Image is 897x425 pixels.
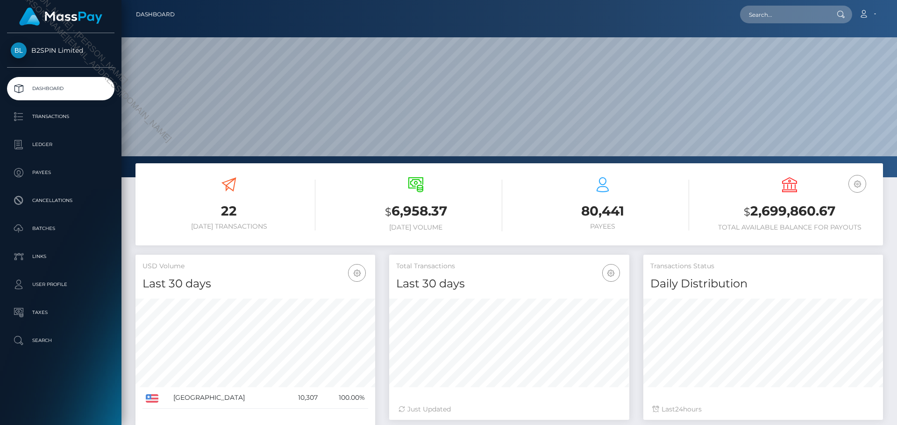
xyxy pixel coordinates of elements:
[142,262,368,271] h5: USD Volume
[740,6,828,23] input: Search...
[396,262,622,271] h5: Total Transactions
[7,217,114,240] a: Batches
[11,278,111,292] p: User Profile
[744,205,750,218] small: $
[11,110,111,124] p: Transactions
[7,46,114,55] span: B2SPIN Limited
[146,394,158,403] img: US.png
[675,405,683,413] span: 24
[142,202,315,220] h3: 22
[653,404,874,414] div: Last hours
[19,7,102,26] img: MassPay Logo
[142,223,315,230] h6: [DATE] Transactions
[283,387,321,409] td: 10,307
[7,133,114,156] a: Ledger
[516,223,689,230] h6: Payees
[7,77,114,100] a: Dashboard
[11,334,111,348] p: Search
[650,262,876,271] h5: Transactions Status
[385,205,392,218] small: $
[11,194,111,208] p: Cancellations
[170,387,283,409] td: [GEOGRAPHIC_DATA]
[7,245,114,268] a: Links
[142,276,368,292] h4: Last 30 days
[7,105,114,128] a: Transactions
[7,189,114,212] a: Cancellations
[7,301,114,324] a: Taxes
[7,329,114,352] a: Search
[703,202,876,221] h3: 2,699,860.67
[329,202,502,221] h3: 6,958.37
[11,222,111,236] p: Batches
[516,202,689,220] h3: 80,441
[11,138,111,152] p: Ledger
[136,5,175,24] a: Dashboard
[11,42,27,58] img: B2SPIN Limited
[329,223,502,231] h6: [DATE] Volume
[11,166,111,180] p: Payees
[11,82,111,96] p: Dashboard
[396,276,622,292] h4: Last 30 days
[399,404,619,414] div: Just Updated
[11,306,111,320] p: Taxes
[703,223,876,231] h6: Total Available Balance for Payouts
[7,273,114,296] a: User Profile
[11,250,111,264] p: Links
[321,387,368,409] td: 100.00%
[650,276,876,292] h4: Daily Distribution
[7,161,114,184] a: Payees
